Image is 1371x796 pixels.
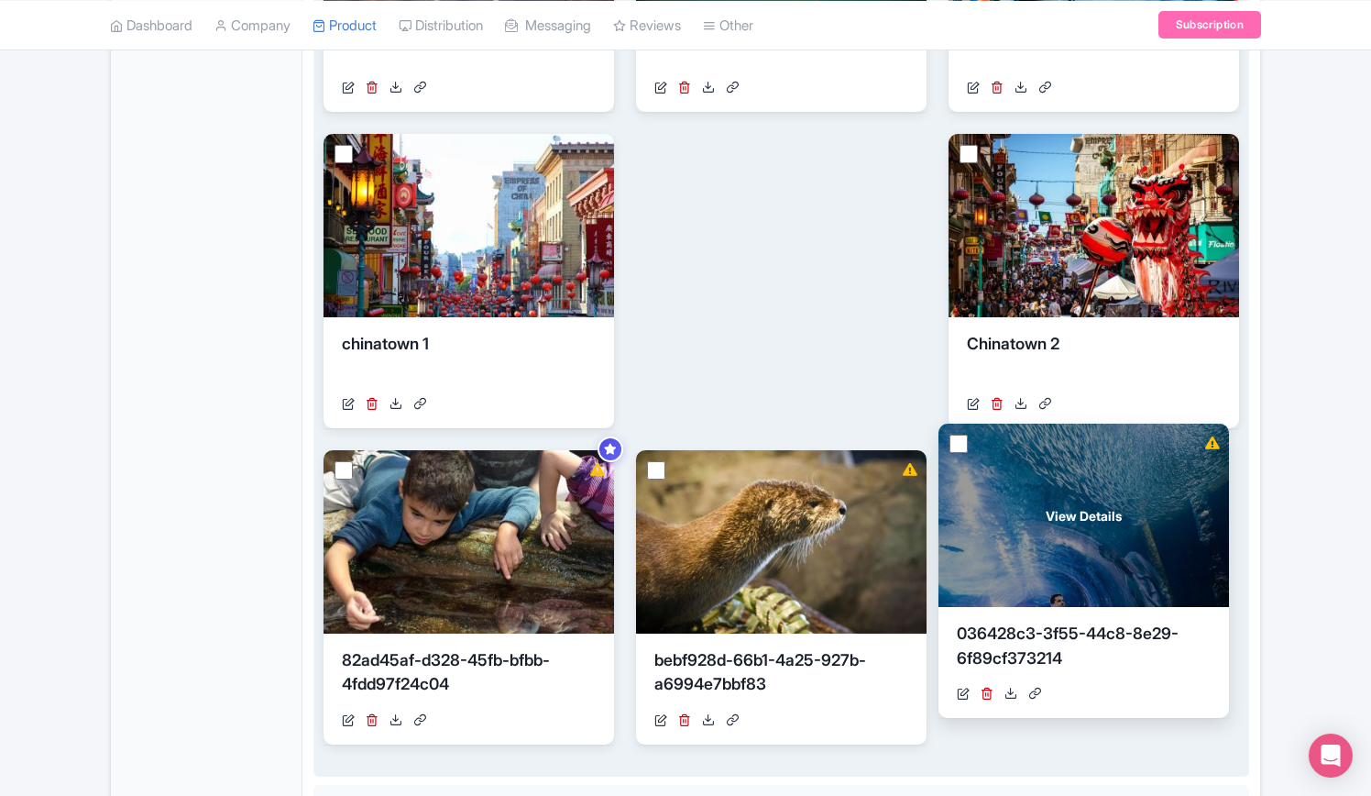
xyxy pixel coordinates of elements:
[938,424,1229,607] a: View Details
[342,332,596,387] div: chinatown 1
[1046,506,1122,525] span: View Details
[1158,11,1261,39] a: Subscription
[957,622,1211,677] div: 036428c3-3f55-44c8-8e29-6f89cf373214
[967,332,1221,387] div: Chinatown 2
[1309,734,1353,778] div: Open Intercom Messenger
[654,648,908,703] div: bebf928d-66b1-4a25-927b-a6994e7bbf83
[342,648,596,703] div: 82ad45af-d328-45fb-bfbb-4fdd97f24c04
